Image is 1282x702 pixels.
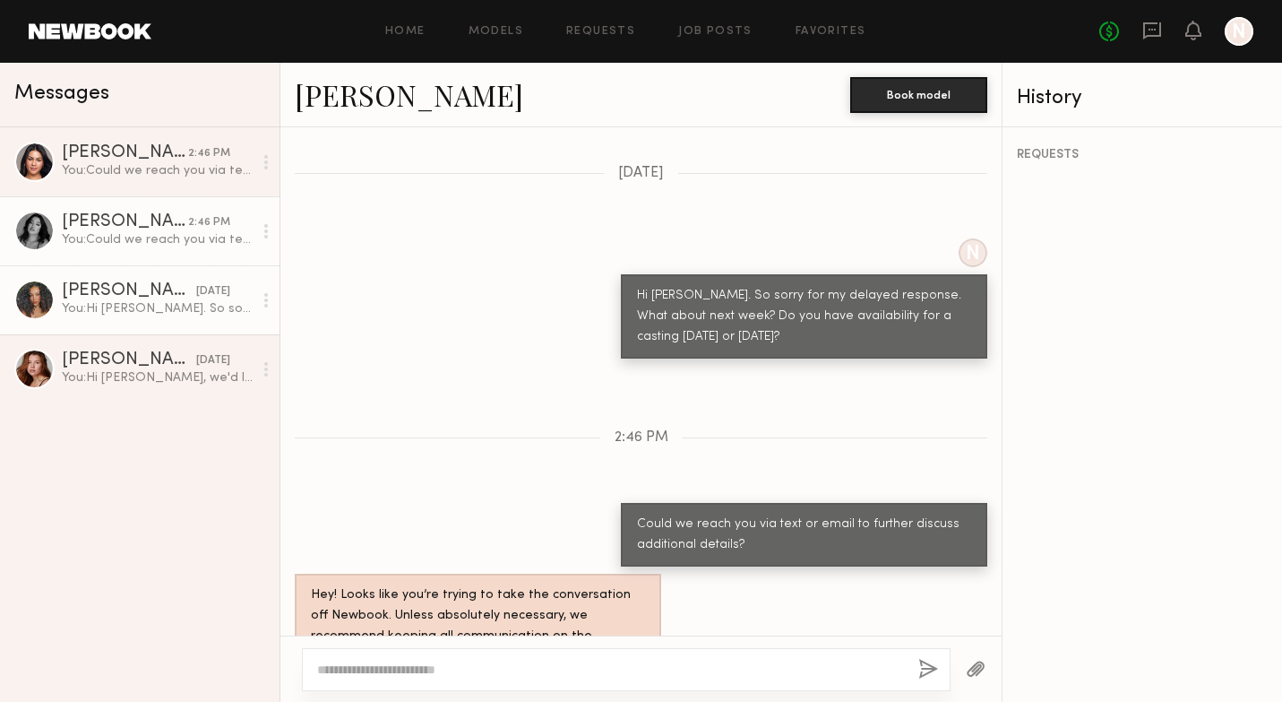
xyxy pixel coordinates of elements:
[14,83,109,104] span: Messages
[62,300,253,317] div: You: Hi [PERSON_NAME]. So sorry for my delayed response. What about next week? Do you have availa...
[678,26,753,38] a: Job Posts
[637,286,971,348] div: Hi [PERSON_NAME]. So sorry for my delayed response. What about next week? Do you have availabilit...
[311,585,645,668] div: Hey! Looks like you’re trying to take the conversation off Newbook. Unless absolutely necessary, ...
[62,144,188,162] div: [PERSON_NAME]
[615,430,668,446] span: 2:46 PM
[1017,149,1268,161] div: REQUESTS
[796,26,866,38] a: Favorites
[62,351,196,369] div: [PERSON_NAME]
[1017,88,1268,108] div: History
[850,77,987,113] button: Book model
[62,369,253,386] div: You: Hi [PERSON_NAME], we'd love to have you come in for a casting. We're located in the [GEOGRAP...
[566,26,635,38] a: Requests
[637,515,971,556] div: Could we reach you via text or email to further discuss additional details?
[62,162,253,179] div: You: Could we reach you via text or email to further discuss additional details?
[62,282,196,300] div: [PERSON_NAME]
[196,283,230,300] div: [DATE]
[1225,17,1253,46] a: N
[295,75,523,114] a: [PERSON_NAME]
[188,214,230,231] div: 2:46 PM
[188,145,230,162] div: 2:46 PM
[469,26,523,38] a: Models
[62,231,253,248] div: You: Could we reach you via text or email to further discuss additional details?
[196,352,230,369] div: [DATE]
[850,86,987,101] a: Book model
[62,213,188,231] div: [PERSON_NAME]
[385,26,426,38] a: Home
[618,166,664,181] span: [DATE]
